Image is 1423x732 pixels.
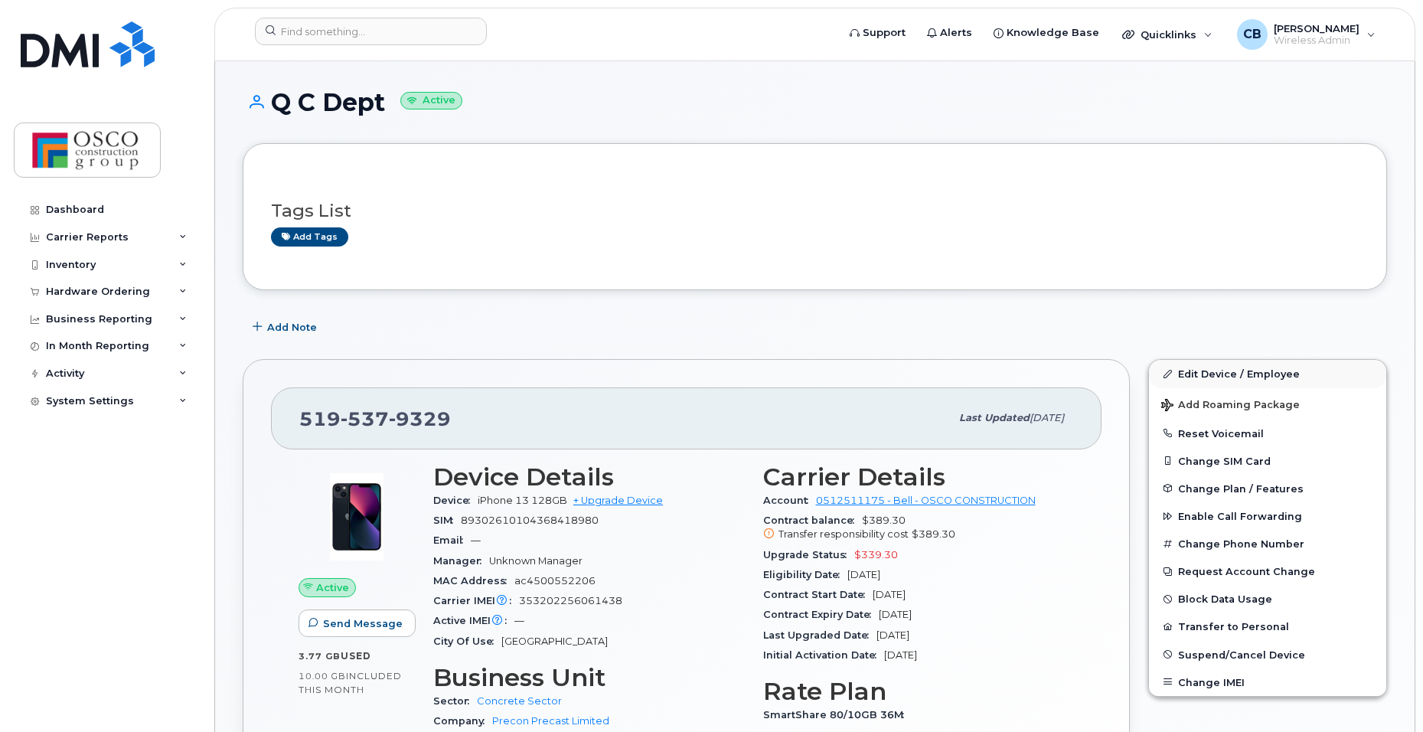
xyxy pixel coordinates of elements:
[884,649,917,661] span: [DATE]
[1149,668,1386,696] button: Change IMEI
[763,549,854,560] span: Upgrade Status
[243,89,1387,116] h1: Q C Dept
[763,463,1075,491] h3: Carrier Details
[1149,585,1386,613] button: Block Data Usage
[243,313,330,341] button: Add Note
[763,515,1075,542] span: $389.30
[299,670,402,695] span: included this month
[501,636,608,647] span: [GEOGRAPHIC_DATA]
[1030,412,1064,423] span: [DATE]
[763,495,816,506] span: Account
[316,580,349,595] span: Active
[1149,447,1386,475] button: Change SIM Card
[1178,482,1304,494] span: Change Plan / Features
[400,92,462,109] small: Active
[477,695,562,707] a: Concrete Sector
[433,515,461,526] span: SIM
[1149,530,1386,557] button: Change Phone Number
[323,616,403,631] span: Send Message
[341,650,371,662] span: used
[763,609,879,620] span: Contract Expiry Date
[854,549,898,560] span: $339.30
[1149,557,1386,585] button: Request Account Change
[763,678,1075,705] h3: Rate Plan
[1149,360,1386,387] a: Edit Device / Employee
[1149,641,1386,668] button: Suspend/Cancel Device
[311,471,403,563] img: image20231002-3703462-1ig824h.jpeg
[514,615,524,626] span: —
[1149,502,1386,530] button: Enable Call Forwarding
[433,555,489,567] span: Manager
[299,407,451,430] span: 519
[271,227,348,247] a: Add tags
[1149,420,1386,447] button: Reset Voicemail
[299,651,341,662] span: 3.77 GB
[489,555,583,567] span: Unknown Manager
[912,528,955,540] span: $389.30
[879,609,912,620] span: [DATE]
[816,495,1036,506] a: 0512511175 - Bell - OSCO CONSTRUCTION
[267,320,317,335] span: Add Note
[389,407,451,430] span: 9329
[433,695,477,707] span: Sector
[461,515,599,526] span: 89302610104368418980
[763,569,847,580] span: Eligibility Date
[763,709,912,721] span: SmartShare 80/10GB 36M
[763,589,873,600] span: Contract Start Date
[876,629,909,641] span: [DATE]
[341,407,389,430] span: 537
[519,595,622,606] span: 353202256061438
[1149,613,1386,640] button: Transfer to Personal
[778,528,909,540] span: Transfer responsibility cost
[433,534,471,546] span: Email
[514,575,596,587] span: ac4500552206
[433,595,519,606] span: Carrier IMEI
[959,412,1030,423] span: Last updated
[1161,399,1300,413] span: Add Roaming Package
[433,495,478,506] span: Device
[763,629,876,641] span: Last Upgraded Date
[471,534,481,546] span: —
[1178,649,1305,660] span: Suspend/Cancel Device
[299,609,416,637] button: Send Message
[492,715,609,727] a: Precon Precast Limited
[478,495,567,506] span: iPhone 13 128GB
[433,463,745,491] h3: Device Details
[433,636,501,647] span: City Of Use
[1178,511,1302,522] span: Enable Call Forwarding
[763,515,862,526] span: Contract balance
[433,575,514,587] span: MAC Address
[433,715,492,727] span: Company
[873,589,906,600] span: [DATE]
[847,569,880,580] span: [DATE]
[763,649,884,661] span: Initial Activation Date
[573,495,663,506] a: + Upgrade Device
[271,201,1359,221] h3: Tags List
[299,671,346,681] span: 10.00 GB
[433,615,514,626] span: Active IMEI
[433,664,745,691] h3: Business Unit
[1149,388,1386,420] button: Add Roaming Package
[1149,475,1386,502] button: Change Plan / Features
